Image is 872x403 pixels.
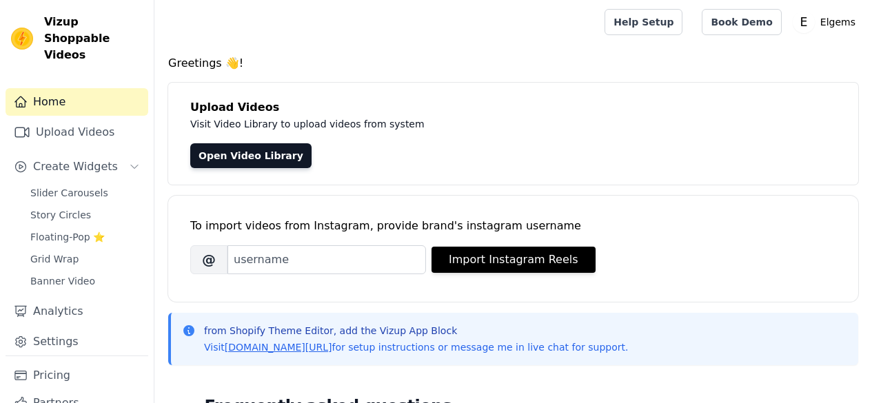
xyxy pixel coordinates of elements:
[30,208,91,222] span: Story Circles
[22,227,148,247] a: Floating-Pop ⭐
[225,342,332,353] a: [DOMAIN_NAME][URL]
[815,10,861,34] p: Elgems
[432,247,596,273] button: Import Instagram Reels
[190,245,227,274] span: @
[30,186,108,200] span: Slider Carousels
[22,205,148,225] a: Story Circles
[6,118,148,146] a: Upload Videos
[190,116,808,132] p: Visit Video Library to upload videos from system
[6,328,148,355] a: Settings
[190,218,836,234] div: To import videos from Instagram, provide brand's instagram username
[30,252,79,266] span: Grid Wrap
[22,271,148,291] a: Banner Video
[30,274,95,288] span: Banner Video
[605,9,682,35] a: Help Setup
[6,153,148,180] button: Create Widgets
[190,99,836,116] h4: Upload Videos
[204,340,628,354] p: Visit for setup instructions or message me in live chat for support.
[11,28,33,50] img: Vizup
[6,88,148,116] a: Home
[800,15,807,29] text: E
[793,10,861,34] button: E Elgems
[22,249,148,269] a: Grid Wrap
[44,14,143,63] span: Vizup Shoppable Videos
[6,298,148,325] a: Analytics
[6,362,148,389] a: Pricing
[190,143,312,168] a: Open Video Library
[30,230,105,244] span: Floating-Pop ⭐
[204,324,628,338] p: from Shopify Theme Editor, add the Vizup App Block
[168,55,858,72] h4: Greetings 👋!
[33,158,118,175] span: Create Widgets
[22,183,148,203] a: Slider Carousels
[702,9,781,35] a: Book Demo
[227,245,426,274] input: username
